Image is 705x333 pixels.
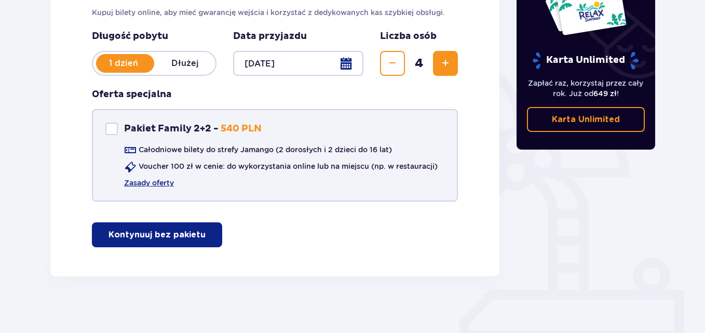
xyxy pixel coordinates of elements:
a: Zasady oferty [124,178,174,188]
p: Karta Unlimited [552,114,620,125]
p: Dłużej [154,58,215,69]
a: Karta Unlimited [527,107,645,132]
p: Kupuj bilety online, aby mieć gwarancję wejścia i korzystać z dedykowanych kas szybkiej obsługi. [92,7,458,18]
p: 540 PLN [221,123,262,135]
button: Zmniejsz [380,51,405,76]
button: Kontynuuj bez pakietu [92,222,222,247]
p: Data przyjazdu [233,30,307,43]
p: 1 dzień [93,58,154,69]
p: Kontynuuj bez pakietu [109,229,206,241]
span: 649 zł [593,89,617,98]
p: Pakiet Family 2+2 - [124,123,219,135]
p: Liczba osób [380,30,437,43]
p: Całodniowe bilety do strefy Jamango (2 dorosłych i 2 dzieci do 16 lat) [139,144,392,155]
button: Zwiększ [433,51,458,76]
h3: Oferta specjalna [92,88,172,101]
p: Długość pobytu [92,30,216,43]
p: Zapłać raz, korzystaj przez cały rok. Już od ! [527,78,645,99]
p: Voucher 100 zł w cenie: do wykorzystania online lub na miejscu (np. w restauracji) [139,161,438,171]
span: 4 [407,56,431,71]
p: Karta Unlimited [532,51,640,70]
